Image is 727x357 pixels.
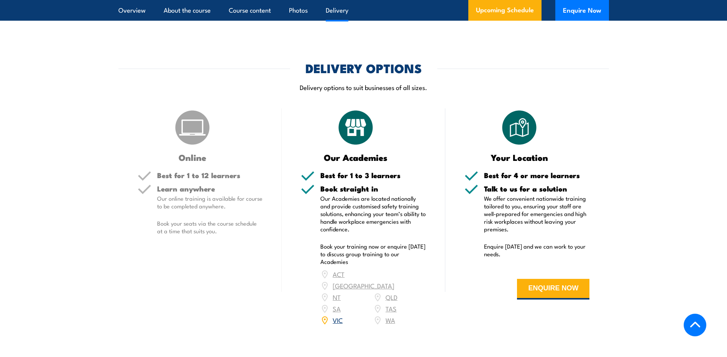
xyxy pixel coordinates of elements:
[484,195,590,233] p: We offer convenient nationwide training tailored to you, ensuring your staff are well-prepared fo...
[517,279,589,300] button: ENQUIRE NOW
[157,219,263,235] p: Book your seats via the course schedule at a time that suits you.
[157,185,263,192] h5: Learn anywhere
[333,315,343,324] a: VIC
[484,172,590,179] h5: Best for 4 or more learners
[320,195,426,233] p: Our Academies are located nationally and provide customised safety training solutions, enhancing ...
[157,195,263,210] p: Our online training is available for course to be completed anywhere.
[320,242,426,265] p: Book your training now or enquire [DATE] to discuss group training to our Academies
[484,185,590,192] h5: Talk to us for a solution
[484,242,590,258] p: Enquire [DATE] and we can work to your needs.
[320,172,426,179] h5: Best for 1 to 3 learners
[118,83,609,92] p: Delivery options to suit businesses of all sizes.
[301,153,411,162] h3: Our Academies
[320,185,426,192] h5: Book straight in
[157,172,263,179] h5: Best for 1 to 12 learners
[464,153,574,162] h3: Your Location
[138,153,248,162] h3: Online
[305,62,422,73] h2: DELIVERY OPTIONS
